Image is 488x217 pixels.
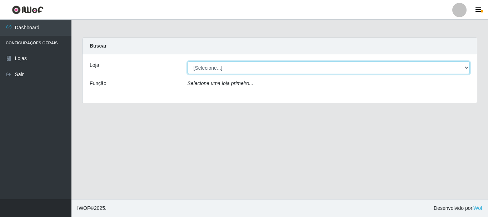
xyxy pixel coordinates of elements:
[472,205,482,211] a: iWof
[90,43,106,49] strong: Buscar
[77,205,90,211] span: IWOF
[434,204,482,212] span: Desenvolvido por
[188,80,253,86] i: Selecione uma loja primeiro...
[12,5,44,14] img: CoreUI Logo
[90,80,106,87] label: Função
[90,61,99,69] label: Loja
[77,204,106,212] span: © 2025 .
